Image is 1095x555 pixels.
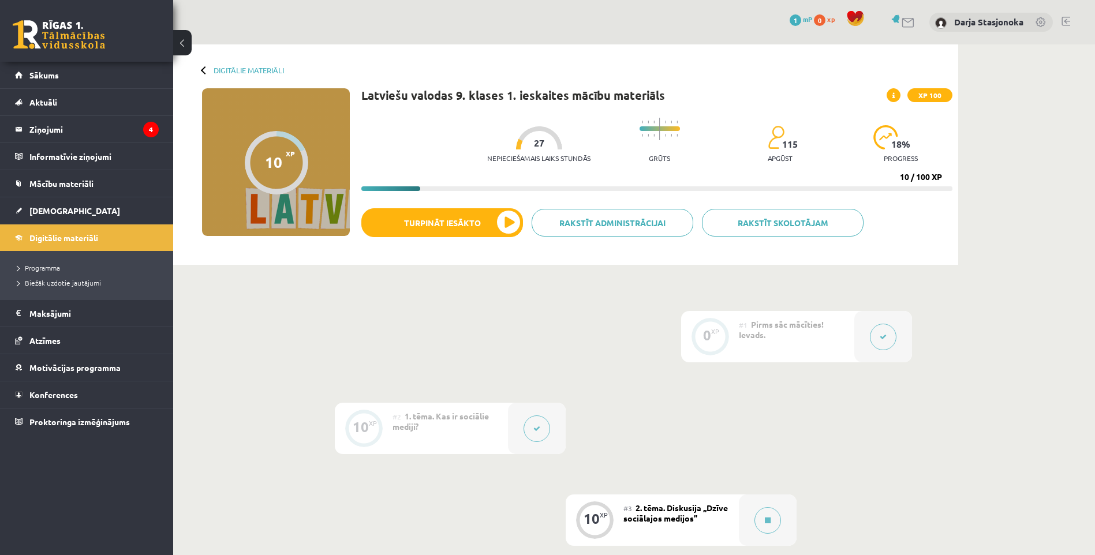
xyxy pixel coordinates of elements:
[814,14,840,24] a: 0 xp
[532,209,693,237] a: Rakstīt administrācijai
[214,66,284,74] a: Digitālie materiāli
[17,263,60,272] span: Programma
[361,88,665,102] h1: Latviešu valodas 9. klases 1. ieskaites mācību materiāls
[623,502,728,523] span: 2. tēma. Diskusija ,,Dzīve sociālajos medijos’’
[649,154,670,162] p: Grūts
[671,134,672,137] img: icon-short-line-57e1e144782c952c97e751825c79c345078a6d821885a25fce030b3d8c18986b.svg
[15,170,159,197] a: Mācību materiāli
[17,262,162,273] a: Programma
[29,362,121,373] span: Motivācijas programma
[13,20,105,49] a: Rīgas 1. Tālmācības vidusskola
[642,121,643,123] img: icon-short-line-57e1e144782c952c97e751825c79c345078a6d821885a25fce030b3d8c18986b.svg
[17,277,162,288] a: Biežāk uzdotie jautājumi
[702,209,864,237] a: Rakstīt skolotājam
[665,134,666,137] img: icon-short-line-57e1e144782c952c97e751825c79c345078a6d821885a25fce030b3d8c18986b.svg
[739,319,824,340] span: Pirms sāc mācīties! Ievads.
[827,14,835,24] span: xp
[648,134,649,137] img: icon-short-line-57e1e144782c952c97e751825c79c345078a6d821885a25fce030b3d8c18986b.svg
[907,88,952,102] span: XP 100
[15,143,159,170] a: Informatīvie ziņojumi
[393,411,489,432] span: 1. tēma. Kas ir sociālie mediji?
[648,121,649,123] img: icon-short-line-57e1e144782c952c97e751825c79c345078a6d821885a25fce030b3d8c18986b.svg
[671,121,672,123] img: icon-short-line-57e1e144782c952c97e751825c79c345078a6d821885a25fce030b3d8c18986b.svg
[29,335,61,346] span: Atzīmes
[782,139,798,149] span: 115
[29,116,159,142] legend: Ziņojumi
[954,16,1023,28] a: Darja Stasjonoka
[29,232,98,243] span: Digitālie materiāli
[369,420,377,426] div: XP
[15,327,159,354] a: Atzīmes
[15,116,159,142] a: Ziņojumi4
[29,143,159,170] legend: Informatīvie ziņojumi
[15,408,159,435] a: Proktoringa izmēģinājums
[711,328,719,335] div: XP
[653,134,655,137] img: icon-short-line-57e1e144782c952c97e751825c79c345078a6d821885a25fce030b3d8c18986b.svg
[15,354,159,381] a: Motivācijas programma
[393,412,401,421] span: #2
[534,138,544,148] span: 27
[790,14,801,26] span: 1
[677,121,678,123] img: icon-short-line-57e1e144782c952c97e751825c79c345078a6d821885a25fce030b3d8c18986b.svg
[15,300,159,327] a: Maksājumi
[884,154,918,162] p: progress
[29,389,78,400] span: Konferences
[584,513,600,524] div: 10
[739,320,748,329] span: #1
[768,154,793,162] p: apgūst
[487,154,591,162] p: Nepieciešamais laiks stundās
[29,205,120,216] span: [DEMOGRAPHIC_DATA]
[361,208,523,237] button: Turpināt iesākto
[353,422,369,432] div: 10
[143,122,159,137] i: 4
[265,153,282,171] div: 10
[677,134,678,137] img: icon-short-line-57e1e144782c952c97e751825c79c345078a6d821885a25fce030b3d8c18986b.svg
[665,121,666,123] img: icon-short-line-57e1e144782c952c97e751825c79c345078a6d821885a25fce030b3d8c18986b.svg
[29,417,130,427] span: Proktoringa izmēģinājums
[703,330,711,340] div: 0
[891,139,911,149] span: 18 %
[15,224,159,251] a: Digitālie materiāli
[935,17,947,29] img: Darja Stasjonoka
[659,118,660,140] img: icon-long-line-d9ea69661e0d244f92f715978eff75569469978d946b2353a9bb055b3ed8787d.svg
[29,300,159,327] legend: Maksājumi
[15,197,159,224] a: [DEMOGRAPHIC_DATA]
[15,62,159,88] a: Sākums
[814,14,825,26] span: 0
[29,70,59,80] span: Sākums
[29,97,57,107] span: Aktuāli
[642,134,643,137] img: icon-short-line-57e1e144782c952c97e751825c79c345078a6d821885a25fce030b3d8c18986b.svg
[17,278,101,287] span: Biežāk uzdotie jautājumi
[653,121,655,123] img: icon-short-line-57e1e144782c952c97e751825c79c345078a6d821885a25fce030b3d8c18986b.svg
[790,14,812,24] a: 1 mP
[623,504,632,513] span: #3
[29,178,94,189] span: Mācību materiāli
[286,149,295,157] span: XP
[15,381,159,408] a: Konferences
[768,125,784,149] img: students-c634bb4e5e11cddfef0936a35e636f08e4e9abd3cc4e673bd6f9a4125e45ecb1.svg
[15,89,159,115] a: Aktuāli
[803,14,812,24] span: mP
[600,512,608,518] div: XP
[873,125,898,149] img: icon-progress-161ccf0a02000e728c5f80fcf4c31c7af3da0e1684b2b1d7c360e028c24a22f1.svg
